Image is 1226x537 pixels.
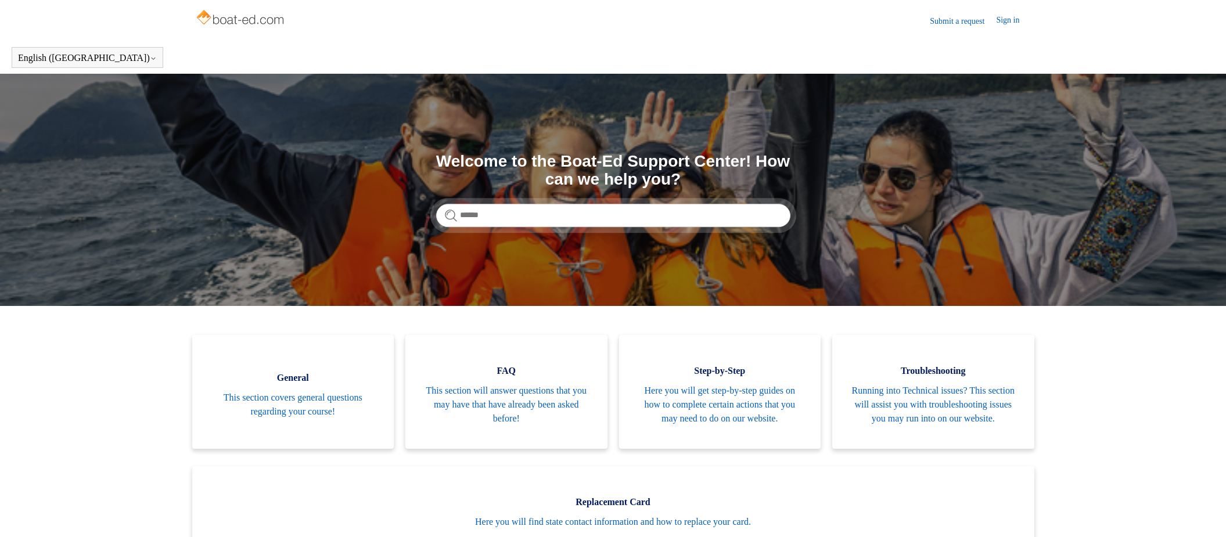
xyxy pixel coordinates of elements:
a: Step-by-Step Here you will get step-by-step guides on how to complete certain actions that you ma... [619,335,821,449]
span: This section covers general questions regarding your course! [210,391,377,419]
span: Running into Technical issues? This section will assist you with troubleshooting issues you may r... [850,384,1017,426]
span: Here you will get step-by-step guides on how to complete certain actions that you may need to do ... [637,384,804,426]
span: Step-by-Step [637,364,804,378]
input: Search [436,204,790,227]
span: This section will answer questions that you may have that have already been asked before! [423,384,590,426]
img: Boat-Ed Help Center home page [195,7,287,30]
a: Submit a request [930,15,996,27]
span: Replacement Card [210,495,1017,509]
a: FAQ This section will answer questions that you may have that have already been asked before! [405,335,607,449]
h1: Welcome to the Boat-Ed Support Center! How can we help you? [436,153,790,189]
a: Troubleshooting Running into Technical issues? This section will assist you with troubleshooting ... [832,335,1034,449]
span: FAQ [423,364,590,378]
span: Here you will find state contact information and how to replace your card. [210,515,1017,529]
span: General [210,371,377,385]
a: Sign in [996,14,1031,28]
button: English ([GEOGRAPHIC_DATA]) [18,53,157,63]
span: Troubleshooting [850,364,1017,378]
a: General This section covers general questions regarding your course! [192,335,394,449]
